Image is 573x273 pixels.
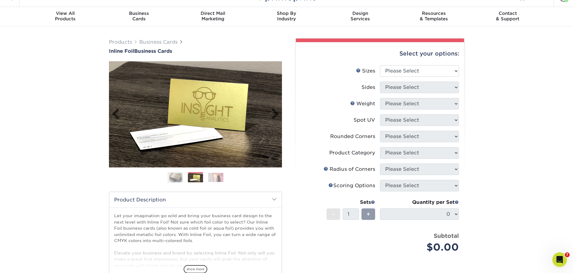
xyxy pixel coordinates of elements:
span: - [332,210,335,219]
strong: Subtotal [434,232,459,239]
div: & Templates [397,11,471,22]
iframe: Intercom live chat [552,252,567,267]
span: Resources [397,11,471,16]
div: Industry [250,11,324,22]
span: View All [29,11,102,16]
div: Weight [350,100,375,107]
div: Sizes [356,67,375,75]
div: Select your options: [301,42,459,65]
span: Direct Mail [176,11,250,16]
a: Products [109,39,132,45]
h2: Product Description [109,192,282,207]
div: Radius of Corners [324,166,375,173]
img: Business Cards 03 [208,173,223,182]
a: Business Cards [139,39,178,45]
div: Marketing [176,11,250,22]
a: Direct MailMarketing [176,7,250,26]
div: Services [323,11,397,22]
div: Spot UV [354,116,375,124]
img: Inline Foil 02 [109,61,282,167]
a: Contact& Support [471,7,544,26]
span: Inline Foil [109,48,134,54]
a: DesignServices [323,7,397,26]
a: Inline FoilBusiness Cards [109,48,282,54]
div: Product Category [329,149,375,157]
span: Shop By [250,11,324,16]
span: Design [323,11,397,16]
a: Shop ByIndustry [250,7,324,26]
div: Scoring Options [328,182,375,189]
img: Business Cards 01 [168,170,183,185]
div: Cards [102,11,176,22]
span: Business [102,11,176,16]
img: Business Cards 02 [188,173,203,183]
a: Resources& Templates [397,7,471,26]
div: & Support [471,11,544,22]
div: $0.00 [385,240,459,254]
span: + [366,210,370,219]
span: Contact [471,11,544,16]
h1: Business Cards [109,48,282,54]
a: View AllProducts [29,7,102,26]
div: Products [29,11,102,22]
div: Sides [361,84,375,91]
a: BusinessCards [102,7,176,26]
span: 7 [565,252,570,257]
div: Sets [327,199,375,206]
div: Quantity per Set [380,199,459,206]
div: Rounded Corners [330,133,375,140]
